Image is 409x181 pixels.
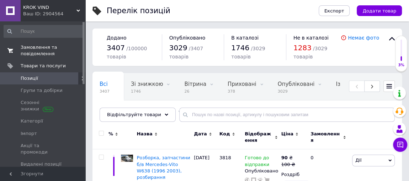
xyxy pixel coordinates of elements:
span: 1746 [131,89,163,94]
span: Із заниженою ціною [336,81,392,87]
span: Ціна [281,131,293,137]
b: 90 [281,155,288,160]
span: Не в каталозі [293,35,329,41]
span: Всі [100,81,108,87]
button: Чат з покупцем [393,138,407,152]
input: Пошук [4,25,84,38]
span: 3818 [219,155,231,160]
span: Опубліковані [278,81,315,87]
span: 26 [184,89,206,94]
span: Поисковые запросы не д... [100,108,174,114]
span: 1746 [231,43,249,52]
span: Додати товар [362,8,396,14]
span: Позиції [21,75,38,82]
span: % [108,131,113,137]
div: 100 ₴ [281,161,295,168]
span: Акції та промокоди [21,143,66,155]
span: KROK VIND [23,4,76,11]
div: Ваш ID: 2904564 [23,11,85,17]
div: 3% [395,63,407,68]
span: 378 [228,89,256,94]
span: Дії [355,157,361,163]
span: Товари та послуги [21,63,66,69]
span: Код [219,131,230,137]
img: Розборка, запчастини б/в Mercedes-Vito W638 (1996 2003), розбирання Мерседес Віто (1996 2003) Vit... [121,155,133,161]
span: Замовлення та повідомлення [21,44,66,57]
span: Приховані [228,81,256,87]
button: Експорт [319,5,350,16]
span: Замовлення [310,131,341,144]
span: Імпорт [21,130,37,137]
span: 3407 [107,43,125,52]
div: Перелік позицій [107,7,170,15]
button: Додати товар [357,5,402,16]
span: / 3029 товарів [293,46,327,60]
span: Експорт [324,8,344,14]
span: Вітрина [184,81,206,87]
span: / 3407 товарів [169,46,203,60]
span: Групи та добірки [21,87,63,94]
span: / 3029 товарів [231,46,265,60]
input: Пошук по назві позиції, артикулу і пошуковим запитам [179,108,395,122]
span: Додано [107,35,126,41]
span: Зі знижкою [131,81,163,87]
span: Відображення [245,131,273,144]
a: Немає фото [348,35,379,41]
div: Поисковые запросы не добавлены, В наличии, Опубликованные [92,100,188,128]
div: ₴ [281,155,295,161]
span: Відфільтруйте товари [107,112,161,117]
div: Опубліковано [245,168,278,174]
span: В каталозі [231,35,259,41]
span: 3407 [100,89,110,94]
span: Готово до відправки [245,155,269,169]
span: 3029 [169,43,187,52]
span: Сезонні знижки [21,99,66,112]
span: Опубліковано [169,35,206,41]
span: / 100000 товарів [107,46,147,60]
span: Назва [137,131,152,137]
span: Дата [194,131,207,137]
div: Роздріб [281,171,304,178]
span: Категорії [21,118,43,124]
span: 1283 [293,43,312,52]
span: 3029 [278,89,315,94]
span: Видалені позиції [21,161,62,167]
